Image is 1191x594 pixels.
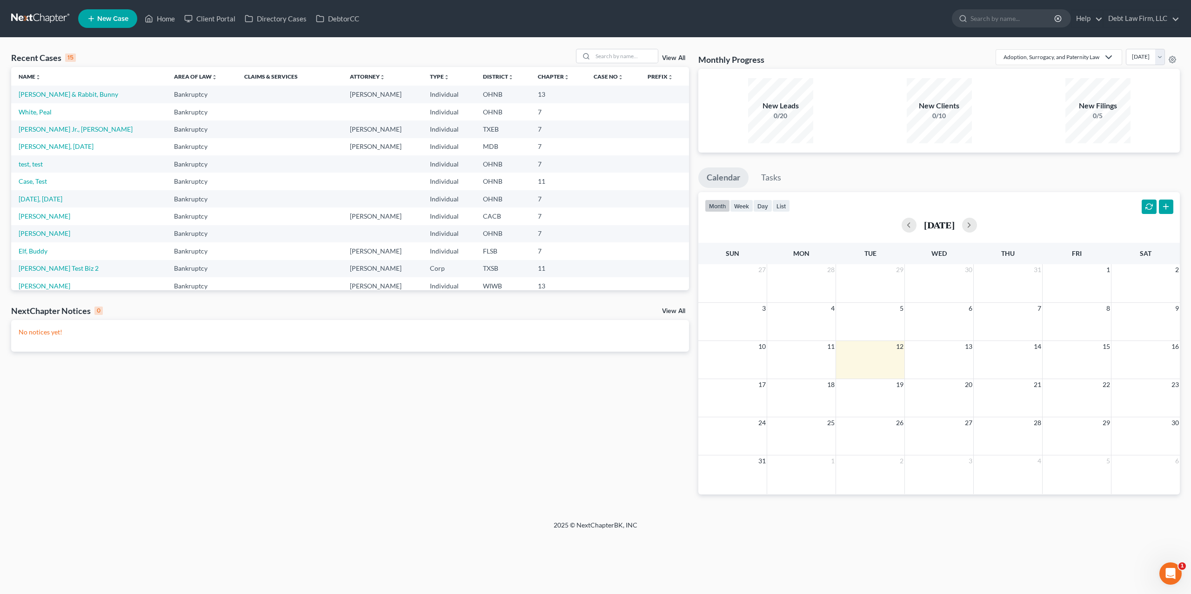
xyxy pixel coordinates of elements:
td: 7 [530,155,587,173]
span: 1 [1105,264,1111,275]
td: [PERSON_NAME] [342,242,422,260]
div: NextChapter Notices [11,305,103,316]
a: Directory Cases [240,10,311,27]
i: unfold_more [668,74,673,80]
td: 7 [530,242,587,260]
i: unfold_more [380,74,385,80]
td: [PERSON_NAME] [342,260,422,277]
div: 2025 © NextChapterBK, INC [330,521,861,537]
a: [PERSON_NAME] & Rabbit, Bunny [19,90,118,98]
span: 14 [1033,341,1042,352]
div: 0/10 [907,111,972,120]
span: Fri [1072,249,1082,257]
button: month [705,200,730,212]
div: Adoption, Surrogacy, and Paternity Law [1004,53,1099,61]
span: 23 [1171,379,1180,390]
a: Tasks [753,167,790,188]
span: 2 [899,455,904,467]
span: 30 [964,264,973,275]
span: 25 [826,417,836,428]
td: Bankruptcy [167,277,237,294]
td: [PERSON_NAME] [342,138,422,155]
span: New Case [97,15,128,22]
div: 0/20 [748,111,813,120]
td: [PERSON_NAME] [342,120,422,138]
a: White, Peal [19,108,52,116]
td: FLSB [475,242,530,260]
span: 28 [1033,417,1042,428]
a: View All [662,55,685,61]
a: View All [662,308,685,314]
div: New Leads [748,100,813,111]
span: 31 [757,455,767,467]
input: Search by name... [593,49,658,63]
td: TXSB [475,260,530,277]
td: 7 [530,120,587,138]
td: Individual [422,207,475,225]
td: OHNB [475,155,530,173]
a: Area of Lawunfold_more [174,73,217,80]
td: 13 [530,86,587,103]
td: Individual [422,225,475,242]
td: Bankruptcy [167,173,237,190]
i: unfold_more [564,74,569,80]
td: 7 [530,207,587,225]
a: Elf, Buddy [19,247,47,255]
span: 30 [1171,417,1180,428]
i: unfold_more [618,74,623,80]
a: Chapterunfold_more [538,73,569,80]
td: Bankruptcy [167,207,237,225]
td: 11 [530,260,587,277]
td: Individual [422,277,475,294]
span: 10 [757,341,767,352]
td: Corp [422,260,475,277]
div: 0 [94,307,103,315]
td: OHNB [475,173,530,190]
td: Individual [422,155,475,173]
td: CACB [475,207,530,225]
a: Home [140,10,180,27]
span: 22 [1102,379,1111,390]
td: Bankruptcy [167,120,237,138]
a: Calendar [698,167,749,188]
td: OHNB [475,103,530,120]
td: Individual [422,120,475,138]
td: OHNB [475,190,530,207]
input: Search by name... [970,10,1056,27]
i: unfold_more [35,74,41,80]
td: Bankruptcy [167,138,237,155]
td: TXEB [475,120,530,138]
div: Recent Cases [11,52,76,63]
span: 1 [830,455,836,467]
a: Attorneyunfold_more [350,73,385,80]
span: 29 [1102,417,1111,428]
td: Individual [422,190,475,207]
button: day [753,200,772,212]
span: 2 [1174,264,1180,275]
div: New Filings [1065,100,1131,111]
div: New Clients [907,100,972,111]
a: Nameunfold_more [19,73,41,80]
th: Claims & Services [237,67,342,86]
i: unfold_more [212,74,217,80]
span: 28 [826,264,836,275]
td: Individual [422,103,475,120]
span: 16 [1171,341,1180,352]
span: 6 [1174,455,1180,467]
span: 17 [757,379,767,390]
a: [PERSON_NAME] [19,282,70,290]
td: Individual [422,138,475,155]
span: 26 [895,417,904,428]
td: OHNB [475,86,530,103]
td: 7 [530,190,587,207]
a: Case, Test [19,177,47,185]
span: 5 [1105,455,1111,467]
span: 15 [1102,341,1111,352]
span: 9 [1174,303,1180,314]
td: Bankruptcy [167,86,237,103]
span: Wed [931,249,947,257]
span: 1 [1178,562,1186,570]
span: 18 [826,379,836,390]
span: 6 [968,303,973,314]
span: 24 [757,417,767,428]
